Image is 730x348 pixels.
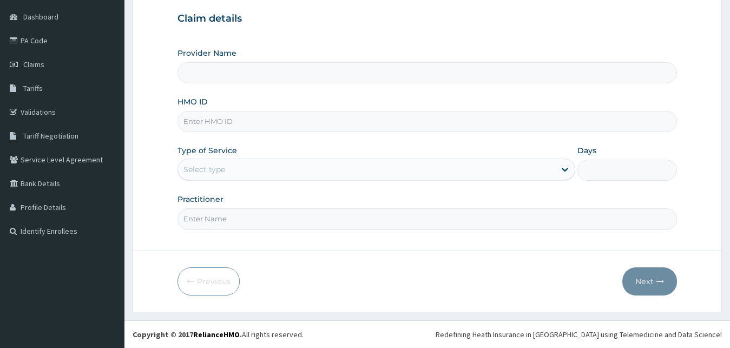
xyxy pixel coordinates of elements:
span: Claims [23,60,44,69]
button: Previous [177,267,240,296]
span: Tariffs [23,83,43,93]
strong: Copyright © 2017 . [133,330,242,339]
span: Tariff Negotiation [23,131,78,141]
label: Days [577,145,596,156]
div: Select type [183,164,225,175]
button: Next [622,267,677,296]
input: Enter Name [177,208,678,229]
label: HMO ID [177,96,208,107]
span: Dashboard [23,12,58,22]
div: Redefining Heath Insurance in [GEOGRAPHIC_DATA] using Telemedicine and Data Science! [436,329,722,340]
label: Provider Name [177,48,236,58]
label: Type of Service [177,145,237,156]
h3: Claim details [177,13,678,25]
label: Practitioner [177,194,223,205]
input: Enter HMO ID [177,111,678,132]
footer: All rights reserved. [124,320,730,348]
a: RelianceHMO [193,330,240,339]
